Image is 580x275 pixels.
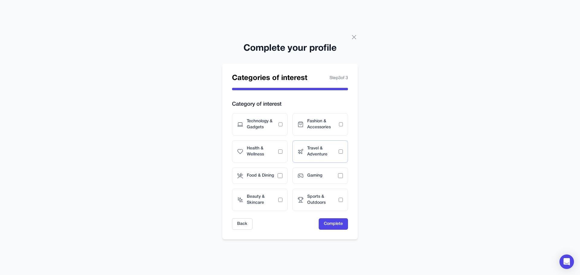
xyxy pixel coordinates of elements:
h2: Complete your profile [222,43,358,54]
button: Complete [319,218,348,230]
span: Technology & Gadgets [247,118,279,130]
span: Travel & Adventure [307,145,339,158]
button: Back [232,218,253,230]
span: Step 3 of 3 [330,75,348,81]
h3: Category of interest [232,100,348,108]
span: Food & Dining [247,173,278,179]
h2: Categories of interest [232,73,307,83]
span: Beauty & Skincare [247,194,278,206]
span: Sports & Outdoors [307,194,339,206]
span: Health & Wellness [247,145,278,158]
div: Open Intercom Messenger [559,254,574,269]
span: Gaming [307,173,338,179]
span: Fashion & Accessories [307,118,339,130]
